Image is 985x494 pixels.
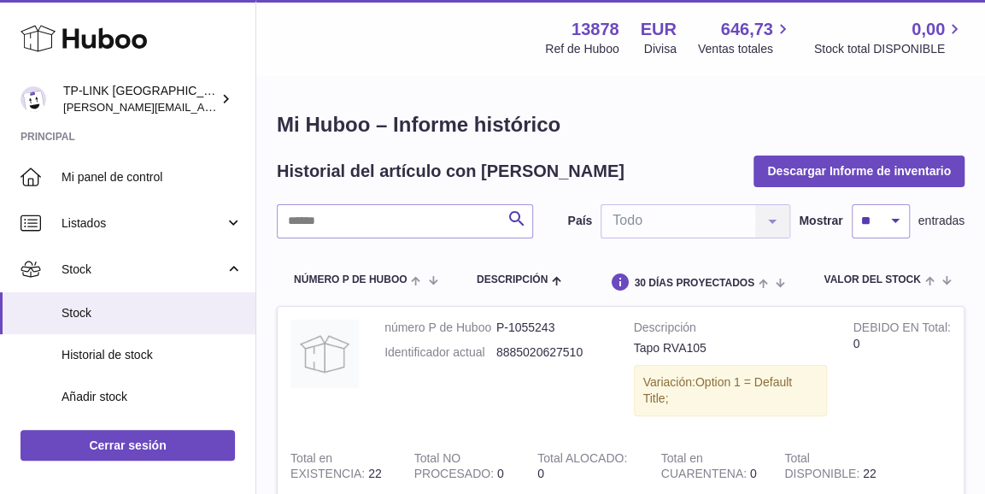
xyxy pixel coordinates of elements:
dd: P-1055243 [496,320,608,336]
span: 646,73 [721,18,773,41]
span: Valor del stock [824,274,920,285]
strong: 13878 [572,18,619,41]
span: Historial de stock [62,347,243,363]
dt: número P de Huboo [384,320,496,336]
a: 0,00 Stock total DISPONIBLE [814,18,964,57]
span: Stock [62,305,243,321]
div: Variación: [634,365,828,416]
span: entradas [918,213,964,229]
span: 0 [750,467,757,480]
span: número P de Huboo [294,274,407,285]
span: [PERSON_NAME][EMAIL_ADDRESS][DOMAIN_NAME] [63,100,343,114]
strong: Total en CUARENTENA [661,451,750,485]
span: Descripción [477,274,548,285]
strong: EUR [641,18,677,41]
div: Divisa [644,41,677,57]
a: 646,73 Ventas totales [698,18,793,57]
label: Mostrar [799,213,842,229]
button: Descargar Informe de inventario [753,156,964,186]
td: 0 [840,307,964,438]
div: TP-LINK [GEOGRAPHIC_DATA], SOCIEDAD LIMITADA [63,83,217,115]
h1: Mi Huboo – Informe histórico [277,111,964,138]
strong: Total DISPONIBLE [784,451,863,485]
span: Option 1 = Default Title; [643,375,792,405]
div: Ref de Huboo [545,41,619,57]
div: Tapo RVA105 [634,340,828,356]
dt: Identificador actual [384,344,496,361]
span: Stock total DISPONIBLE [814,41,964,57]
dd: 8885020627510 [496,344,608,361]
strong: Descripción [634,320,828,340]
span: Añadir stock [62,389,243,405]
img: product image [290,320,359,388]
a: Cerrar sesión [21,430,235,461]
strong: DEBIDO EN Total [853,321,950,338]
span: 0,00 [912,18,945,41]
strong: Total en EXISTENCIA [290,451,368,485]
span: Ventas totales [698,41,793,57]
label: País [567,213,592,229]
strong: Total NO PROCESADO [414,451,497,485]
span: 30 DÍAS PROYECTADOS [634,278,753,289]
img: celia.yan@tp-link.com [21,86,46,112]
h2: Historial del artículo con [PERSON_NAME] [277,160,624,183]
span: Mi panel de control [62,169,243,185]
span: Listados [62,215,225,232]
span: Stock [62,262,225,278]
strong: Total ALOCADO [537,451,627,469]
